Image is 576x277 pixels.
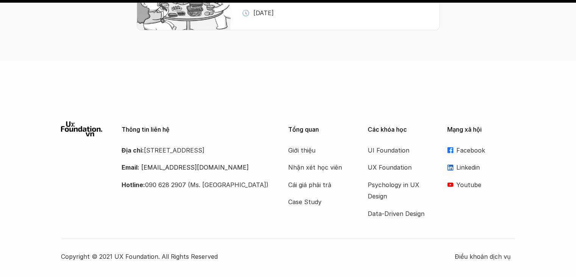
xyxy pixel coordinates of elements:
strong: Hotline: [122,181,145,189]
p: Linkedin [456,162,515,173]
a: UI Foundation [368,145,428,156]
a: UX Foundation [368,162,428,173]
a: Case Study [288,196,349,208]
a: Giới thiệu [288,145,349,156]
strong: Địa chỉ: [122,146,144,154]
p: 090 628 2907 (Ms. [GEOGRAPHIC_DATA]) [122,179,269,190]
p: Mạng xã hội [447,126,515,133]
p: Thông tin liên hệ [122,126,269,133]
a: Data-Driven Design [368,208,428,219]
p: 🕔 [DATE] [242,7,274,19]
strong: Email: [122,164,139,171]
a: Youtube [447,179,515,190]
a: Cái giá phải trả [288,179,349,190]
a: Điều khoản dịch vụ [455,251,515,262]
a: [EMAIL_ADDRESS][DOMAIN_NAME] [141,164,249,171]
p: Các khóa học [368,126,436,133]
a: Linkedin [447,162,515,173]
p: Youtube [456,179,515,190]
a: Facebook [447,145,515,156]
p: Tổng quan [288,126,356,133]
a: Nhận xét học viên [288,162,349,173]
p: Facebook [456,145,515,156]
p: Copyright © 2021 UX Foundation. All Rights Reserved [61,251,455,262]
p: [STREET_ADDRESS] [122,145,269,156]
a: Psychology in UX Design [368,179,428,202]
